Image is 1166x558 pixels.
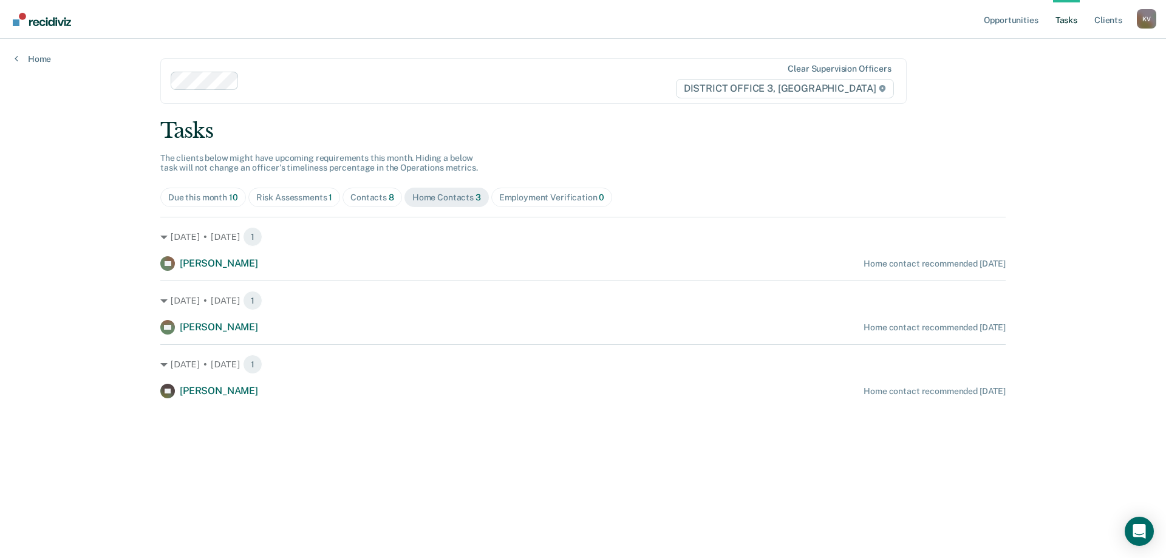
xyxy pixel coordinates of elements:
[476,192,481,202] span: 3
[389,192,394,202] span: 8
[160,153,478,173] span: The clients below might have upcoming requirements this month. Hiding a below task will not chang...
[350,192,394,203] div: Contacts
[160,355,1006,374] div: [DATE] • [DATE] 1
[676,79,894,98] span: DISTRICT OFFICE 3, [GEOGRAPHIC_DATA]
[180,385,258,396] span: [PERSON_NAME]
[1137,9,1156,29] div: K V
[864,322,1006,333] div: Home contact recommended [DATE]
[229,192,238,202] span: 10
[168,192,238,203] div: Due this month
[243,227,262,247] span: 1
[1137,9,1156,29] button: Profile dropdown button
[243,355,262,374] span: 1
[160,291,1006,310] div: [DATE] • [DATE] 1
[788,64,891,74] div: Clear supervision officers
[499,192,605,203] div: Employment Verification
[864,386,1006,396] div: Home contact recommended [DATE]
[180,321,258,333] span: [PERSON_NAME]
[599,192,604,202] span: 0
[243,291,262,310] span: 1
[160,118,1006,143] div: Tasks
[15,53,51,64] a: Home
[864,259,1006,269] div: Home contact recommended [DATE]
[1125,517,1154,546] div: Open Intercom Messenger
[180,257,258,269] span: [PERSON_NAME]
[412,192,481,203] div: Home Contacts
[256,192,333,203] div: Risk Assessments
[160,227,1006,247] div: [DATE] • [DATE] 1
[13,13,71,26] img: Recidiviz
[329,192,332,202] span: 1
